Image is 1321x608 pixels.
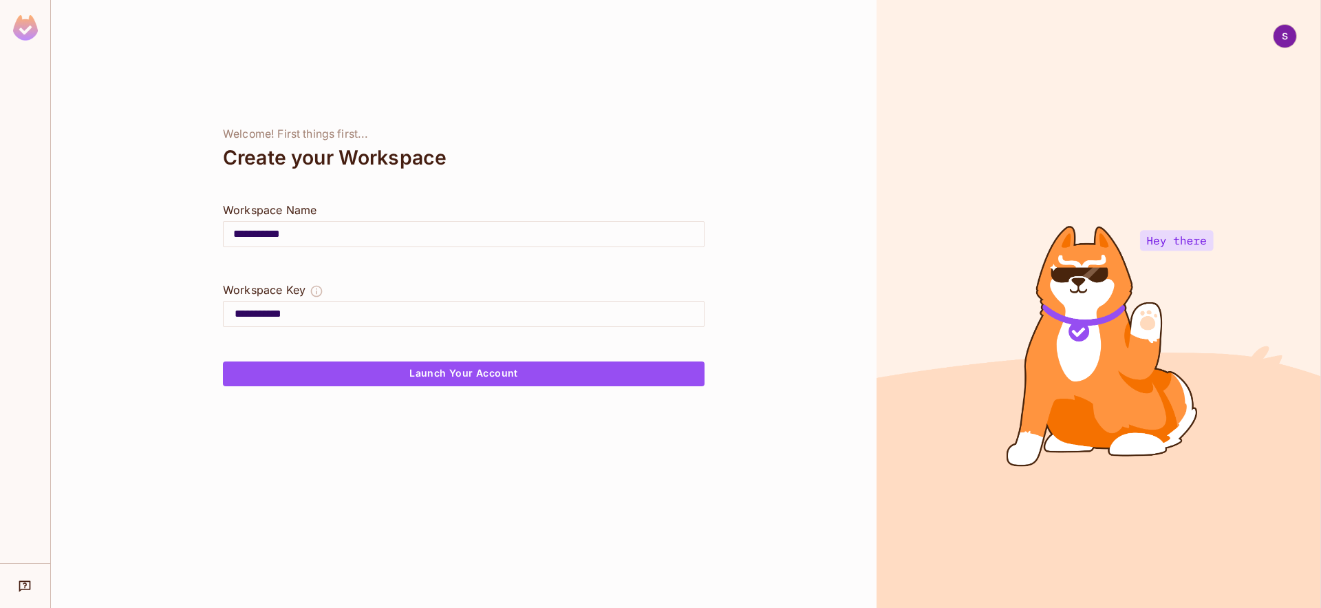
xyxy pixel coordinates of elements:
button: Launch Your Account [223,361,705,386]
button: The Workspace Key is unique, and serves as the identifier of your workspace. [310,282,323,301]
img: SReyMgAAAABJRU5ErkJggg== [13,15,38,41]
div: Help & Updates [10,572,41,600]
div: Create your Workspace [223,141,705,174]
div: Workspace Key [223,282,305,298]
div: Workspace Name [223,202,705,218]
img: shivansh singh [1274,25,1296,48]
div: Welcome! First things first... [223,127,705,141]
